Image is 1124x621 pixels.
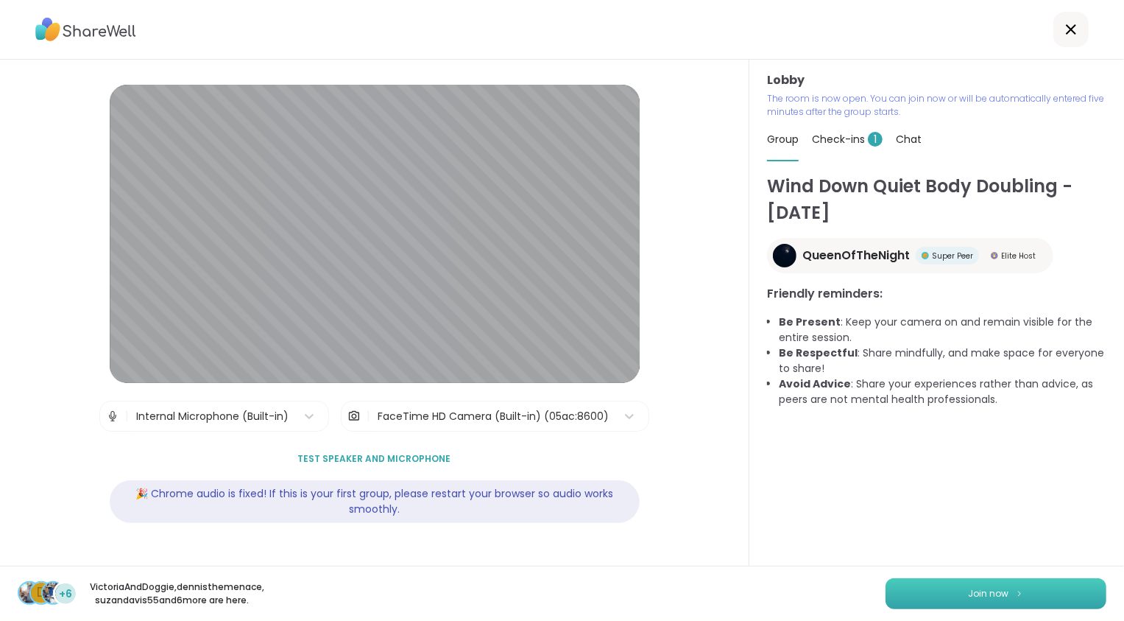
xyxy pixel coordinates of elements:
img: ShareWell Logomark [1015,589,1024,597]
img: Super Peer [922,252,929,259]
span: | [367,401,370,431]
li: : Share your experiences rather than advice, as peers are not mental health professionals. [779,376,1106,407]
span: Test speaker and microphone [298,452,451,466]
span: QueenOfTheNight [802,247,910,264]
span: Super Peer [932,250,973,262]
li: : Share mindfully, and make space for everyone to share! [779,345,1106,376]
img: suzandavis55 [43,583,63,603]
span: Check-ins [812,132,883,147]
span: Chat [896,132,922,147]
button: Test speaker and microphone [292,443,457,474]
div: 🎉 Chrome audio is fixed! If this is your first group, please restart your browser so audio works ... [110,480,640,523]
img: ShareWell Logo [35,13,136,46]
a: QueenOfTheNightQueenOfTheNightSuper PeerSuper PeerElite HostElite Host [767,238,1053,273]
h3: Friendly reminders: [767,285,1106,303]
p: The room is now open. You can join now or will be automatically entered five minutes after the gr... [767,92,1106,119]
span: Elite Host [1001,250,1036,262]
div: FaceTime HD Camera (Built-in) (05ac:8600) [378,409,609,424]
b: Be Present [779,315,841,329]
b: Be Respectful [779,345,858,360]
img: Microphone [106,401,119,431]
span: Group [767,132,799,147]
img: Camera [347,401,361,431]
span: +6 [59,586,72,602]
span: d [37,583,46,603]
div: Internal Microphone (Built-in) [136,409,289,424]
img: Elite Host [991,252,998,259]
span: | [125,401,129,431]
h1: Wind Down Quiet Body Doubling - [DATE] [767,173,1106,226]
span: 1 [868,132,883,147]
img: QueenOfTheNight [773,244,796,267]
img: VictoriaAndDoggie [19,583,40,603]
span: Join now [969,587,1009,600]
p: VictoriaAndDoggie , dennisthemenace , suzandavis55 and 6 more are here. [90,580,255,607]
button: Join now [886,578,1106,609]
h3: Lobby [767,71,1106,89]
b: Avoid Advice [779,376,851,391]
li: : Keep your camera on and remain visible for the entire session. [779,315,1106,345]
